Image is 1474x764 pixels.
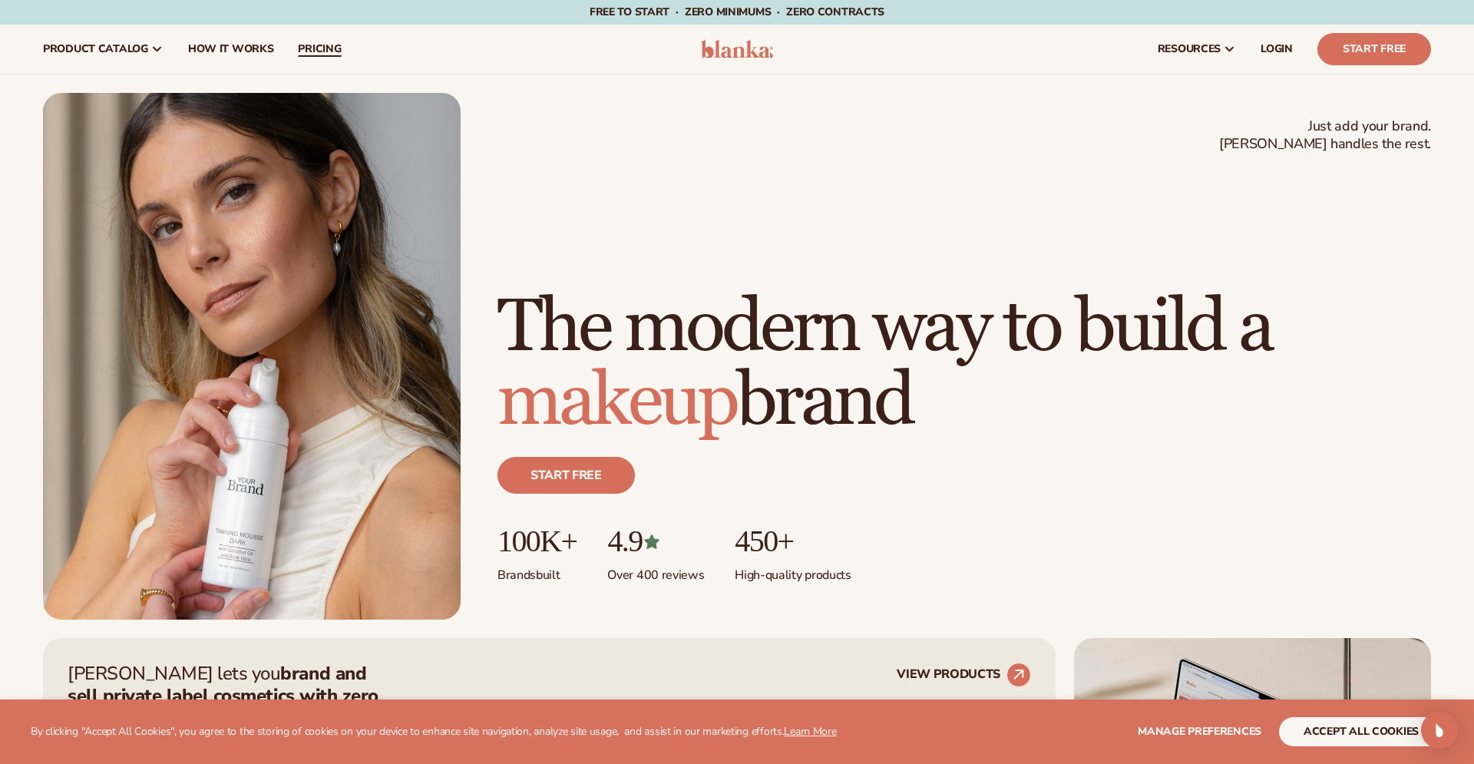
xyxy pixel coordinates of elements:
[1138,717,1261,746] button: Manage preferences
[1261,43,1293,55] span: LOGIN
[1219,117,1431,154] span: Just add your brand. [PERSON_NAME] handles the rest.
[1158,43,1221,55] span: resources
[1421,712,1458,749] div: Open Intercom Messenger
[784,724,836,739] a: Learn More
[43,43,148,55] span: product catalog
[68,661,378,730] strong: brand and sell private label cosmetics with zero hassle
[1138,724,1261,739] span: Manage preferences
[188,43,274,55] span: How It Works
[497,457,635,494] a: Start free
[497,524,577,558] p: 100K+
[1145,25,1248,74] a: resources
[701,40,774,58] img: logo
[497,356,736,446] span: makeup
[286,25,353,74] a: pricing
[607,558,704,584] p: Over 400 reviews
[1317,33,1431,65] a: Start Free
[298,43,341,55] span: pricing
[31,726,837,739] p: By clicking "Accept All Cookies", you agree to the storing of cookies on your device to enhance s...
[497,558,577,584] p: Brands built
[43,93,461,620] img: Female holding tanning mousse.
[607,524,704,558] p: 4.9
[735,524,851,558] p: 450+
[497,291,1431,438] h1: The modern way to build a brand
[1248,25,1305,74] a: LOGIN
[735,558,851,584] p: High-quality products
[31,25,176,74] a: product catalog
[68,663,398,751] p: [PERSON_NAME] lets you —zero inventory, zero upfront costs, and we handle fulfillment for you.
[897,663,1031,687] a: VIEW PRODUCTS
[1279,717,1443,746] button: accept all cookies
[590,5,884,19] span: Free to start · ZERO minimums · ZERO contracts
[176,25,286,74] a: How It Works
